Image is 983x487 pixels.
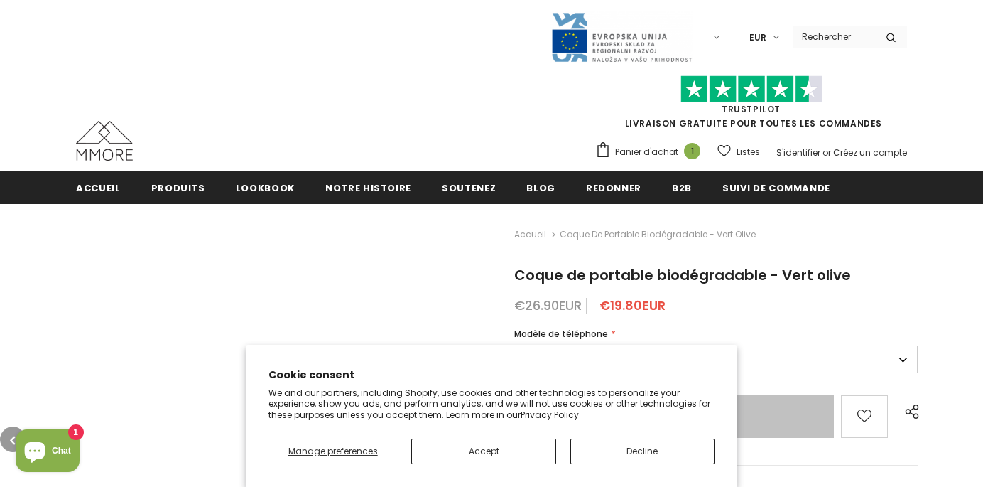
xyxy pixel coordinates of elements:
img: Faites confiance aux étoiles pilotes [680,75,822,103]
button: Decline [570,439,715,464]
a: Privacy Policy [521,409,579,421]
button: Manage preferences [268,439,397,464]
inbox-online-store-chat: Shopify online store chat [11,429,84,476]
a: Notre histoire [325,171,411,203]
a: Accueil [76,171,121,203]
span: Panier d'achat [615,145,678,159]
span: Notre histoire [325,181,411,195]
span: LIVRAISON GRATUITE POUR TOUTES LES COMMANDES [595,82,907,129]
a: Suivi de commande [722,171,830,203]
span: 1 [684,143,700,159]
a: B2B [672,171,692,203]
input: Search Site [793,26,875,47]
span: Lookbook [236,181,295,195]
a: Panier d'achat 1 [595,141,707,163]
a: soutenez [442,171,496,203]
a: Créez un compte [833,146,907,159]
span: €19.80EUR [599,296,666,314]
span: EUR [749,31,766,45]
img: Cas MMORE [76,121,133,161]
span: Modèle de téléphone [514,328,608,340]
a: Blog [526,171,555,203]
span: Accueil [76,181,121,195]
p: We and our partners, including Shopify, use cookies and other technologies to personalize your ex... [268,387,715,421]
span: Produits [151,181,205,195]
a: Javni Razpis [550,31,693,43]
span: €26.90EUR [514,296,582,314]
h2: Cookie consent [268,368,715,382]
a: S'identifier [776,146,820,159]
a: Listes [717,139,760,164]
img: Javni Razpis [550,11,693,63]
span: B2B [672,181,692,195]
a: Redonner [586,171,641,203]
button: Accept [411,439,555,464]
span: Coque de portable biodégradable - Vert olive [514,265,851,285]
a: Lookbook [236,171,295,203]
a: TrustPilot [722,103,781,115]
span: Redonner [586,181,641,195]
span: Coque de portable biodégradable - Vert olive [560,226,756,243]
a: Accueil [514,226,546,243]
span: Blog [526,181,555,195]
span: Manage preferences [288,445,378,457]
span: or [822,146,831,159]
span: Listes [737,145,760,159]
a: Produits [151,171,205,203]
span: soutenez [442,181,496,195]
span: Suivi de commande [722,181,830,195]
